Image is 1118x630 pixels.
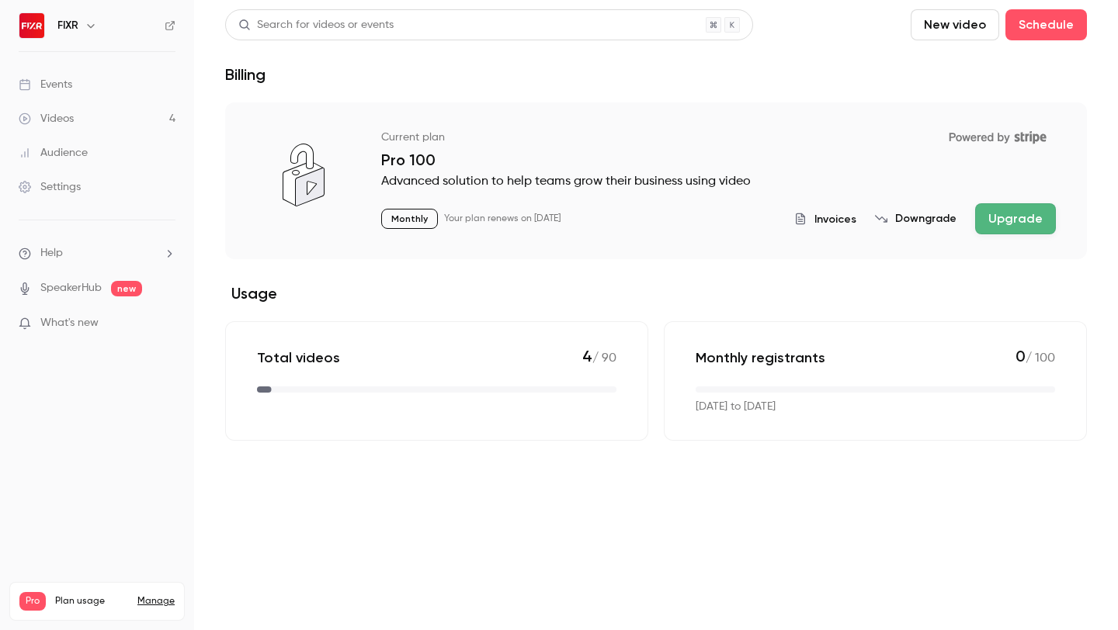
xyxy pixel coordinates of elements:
div: Audience [19,145,88,161]
span: Help [40,245,63,261]
p: Your plan renews on [DATE] [444,213,561,225]
button: New video [911,9,999,40]
section: billing [225,102,1087,441]
a: Manage [137,595,175,607]
div: Settings [19,179,81,195]
p: / 90 [582,347,616,368]
span: Pro [19,592,46,611]
span: 4 [582,347,592,365]
div: Videos [19,111,74,126]
button: Downgrade [875,211,957,227]
li: help-dropdown-opener [19,245,175,261]
iframe: Noticeable Trigger [157,317,175,331]
p: Monthly [381,209,438,229]
button: Schedule [1005,9,1087,40]
span: What's new [40,315,99,331]
p: Total videos [257,348,340,367]
p: Monthly registrants [696,348,825,367]
img: FIXR [19,13,44,38]
h6: FIXR [57,18,78,33]
h2: Usage [225,284,1087,303]
span: new [111,281,142,296]
a: SpeakerHub [40,280,102,296]
span: Plan usage [55,595,128,607]
p: Advanced solution to help teams grow their business using video [381,172,1056,191]
span: Invoices [814,211,856,227]
button: Upgrade [975,203,1056,234]
p: Current plan [381,130,445,145]
span: 0 [1016,347,1026,365]
button: Invoices [794,211,856,227]
p: / 100 [1016,347,1055,368]
div: Search for videos or events [238,17,394,33]
p: [DATE] to [DATE] [696,399,776,415]
p: Pro 100 [381,151,1056,169]
h1: Billing [225,65,266,84]
div: Events [19,77,72,92]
